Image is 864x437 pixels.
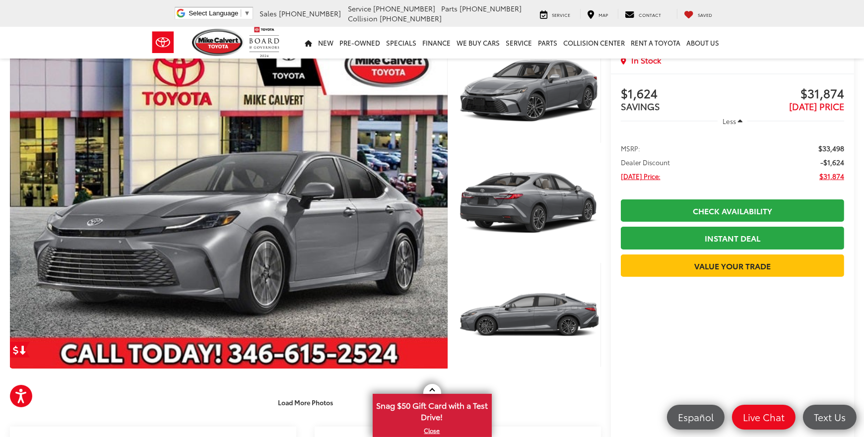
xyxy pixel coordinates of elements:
a: Expand Photo 1 [459,37,601,144]
a: Expand Photo 2 [459,149,601,256]
span: [PHONE_NUMBER] [374,3,436,13]
a: New [316,27,337,59]
span: Español [673,411,719,423]
span: $33,498 [818,143,844,153]
span: Collision [348,13,378,23]
span: Contact [639,11,662,18]
a: Select Language​ [189,9,250,17]
a: Rent a Toyota [628,27,684,59]
img: Mike Calvert Toyota [192,29,245,56]
img: 2025 Toyota Camry XLE [457,260,602,370]
a: Expand Photo 3 [459,262,601,369]
a: Parts [535,27,561,59]
a: My Saved Vehicles [677,9,720,19]
img: Toyota [144,26,182,59]
span: Parts [442,3,458,13]
a: Expand Photo 0 [10,37,448,369]
span: Map [599,11,608,18]
a: Specials [384,27,420,59]
a: Get Price Drop Alert [10,342,30,358]
span: $31,874 [819,171,844,181]
span: $31,874 [732,87,844,102]
span: -$1,624 [820,157,844,167]
span: [DATE] Price: [621,171,661,181]
a: Instant Deal [621,227,844,249]
button: Load More Photos [271,394,340,411]
span: [PHONE_NUMBER] [279,8,341,18]
span: SAVINGS [621,100,660,113]
span: Less [723,117,736,125]
button: Less [718,112,747,130]
a: Pre-Owned [337,27,384,59]
a: Value Your Trade [621,254,844,277]
img: 2025 Toyota Camry XLE [457,148,602,257]
span: Live Chat [738,411,790,423]
a: Finance [420,27,454,59]
a: Live Chat [732,405,796,430]
span: Select Language [189,9,238,17]
span: [PHONE_NUMBER] [460,3,522,13]
img: 2025 Toyota Camry XLE [5,36,452,370]
span: Sales [260,8,277,18]
a: Español [667,405,725,430]
span: [DATE] PRICE [789,100,844,113]
a: Map [580,9,616,19]
span: [PHONE_NUMBER] [380,13,442,23]
span: $1,624 [621,87,732,102]
span: MSRP: [621,143,640,153]
span: ▼ [244,9,250,17]
span: Service [348,3,372,13]
a: Collision Center [561,27,628,59]
a: Check Availability [621,199,844,222]
span: Snag $50 Gift Card with a Test Drive! [374,395,491,425]
a: Contact [618,9,669,19]
img: 2025 Toyota Camry XLE [457,36,602,145]
a: Home [302,27,316,59]
a: Service [533,9,578,19]
a: Service [503,27,535,59]
span: Service [552,11,571,18]
a: Text Us [803,405,857,430]
a: About Us [684,27,723,59]
span: Saved [698,11,713,18]
span: In Stock [631,55,661,66]
a: WE BUY CARS [454,27,503,59]
span: Dealer Discount [621,157,670,167]
span: Text Us [809,411,851,423]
